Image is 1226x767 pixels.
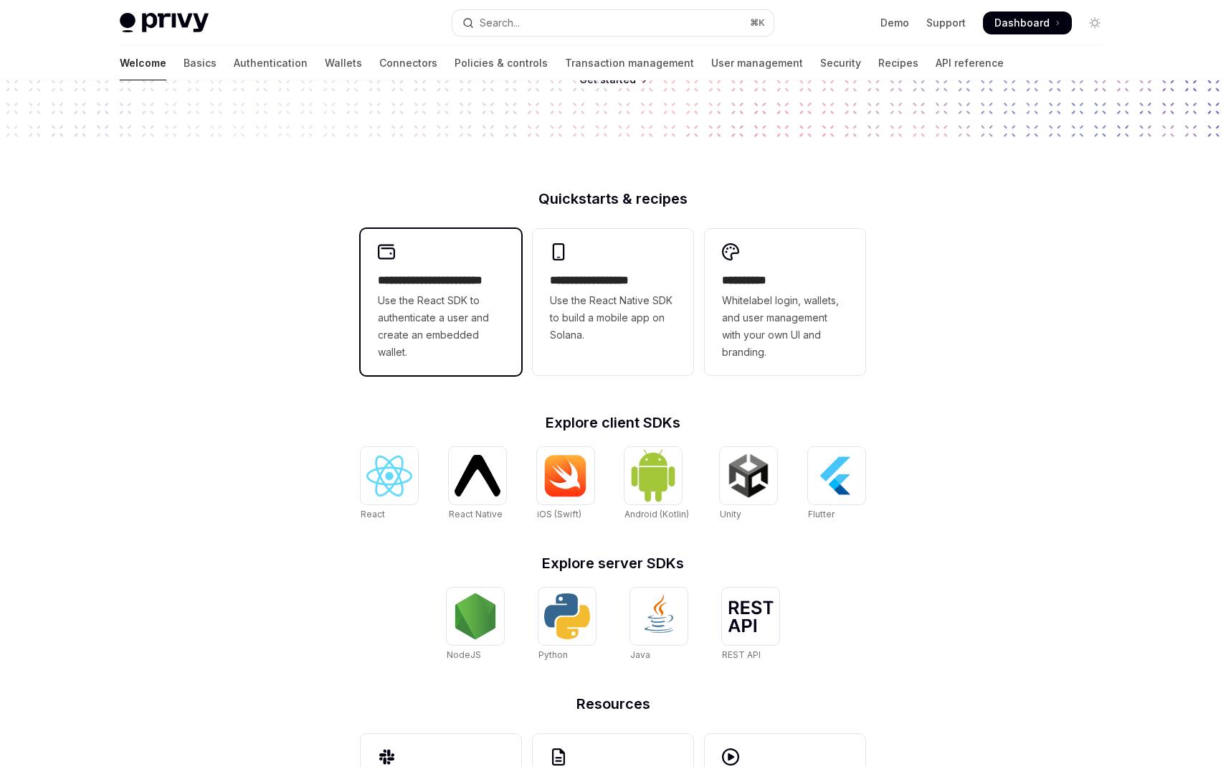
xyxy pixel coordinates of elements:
a: UnityUnity [720,447,777,522]
a: Security [820,46,861,80]
a: API reference [936,46,1004,80]
img: Java [636,593,682,639]
a: Policies & controls [455,46,548,80]
img: React Native [455,455,500,496]
a: Support [926,16,966,30]
h2: Explore client SDKs [361,415,865,430]
a: React NativeReact Native [449,447,506,522]
a: Android (Kotlin)Android (Kotlin) [624,447,689,522]
img: Unity [726,453,771,499]
a: REST APIREST API [722,588,779,662]
span: Java [630,649,650,660]
img: Android (Kotlin) [630,448,676,502]
a: User management [711,46,803,80]
span: REST API [722,649,761,660]
a: Welcome [120,46,166,80]
img: Flutter [814,453,860,499]
span: Python [538,649,568,660]
a: FlutterFlutter [808,447,865,522]
a: Authentication [234,46,308,80]
span: NodeJS [447,649,481,660]
a: iOS (Swift)iOS (Swift) [537,447,594,522]
button: Open search [452,10,774,36]
span: React Native [449,509,503,519]
img: React [366,456,412,497]
div: Search... [480,14,520,32]
h2: Resources [361,697,865,711]
a: PythonPython [538,588,596,662]
a: **** *****Whitelabel login, wallets, and user management with your own UI and branding. [705,229,865,375]
span: Whitelabel login, wallets, and user management with your own UI and branding. [722,292,848,361]
a: Wallets [325,46,362,80]
span: React [361,509,385,519]
img: REST API [728,601,774,632]
a: **** **** **** ***Use the React Native SDK to build a mobile app on Solana. [533,229,693,375]
a: Demo [880,16,909,30]
span: Unity [720,509,741,519]
span: ⌘ K [750,17,765,29]
span: Dashboard [994,16,1050,30]
a: Connectors [379,46,437,80]
button: Toggle dark mode [1083,11,1106,34]
a: Dashboard [983,11,1072,34]
img: iOS (Swift) [543,454,589,497]
a: Transaction management [565,46,694,80]
span: Use the React SDK to authenticate a user and create an embedded wallet. [378,292,504,361]
img: Python [544,593,590,639]
span: Flutter [808,509,835,519]
a: Recipes [878,46,918,80]
h2: Quickstarts & recipes [361,192,865,206]
h2: Explore server SDKs [361,556,865,570]
img: light logo [120,13,209,33]
span: Use the React Native SDK to build a mobile app on Solana. [550,292,676,344]
span: Android (Kotlin) [624,509,689,519]
a: JavaJava [630,588,688,662]
a: NodeJSNodeJS [447,588,504,662]
a: ReactReact [361,447,418,522]
span: iOS (Swift) [537,509,581,519]
a: Basics [184,46,217,80]
img: NodeJS [452,593,498,639]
